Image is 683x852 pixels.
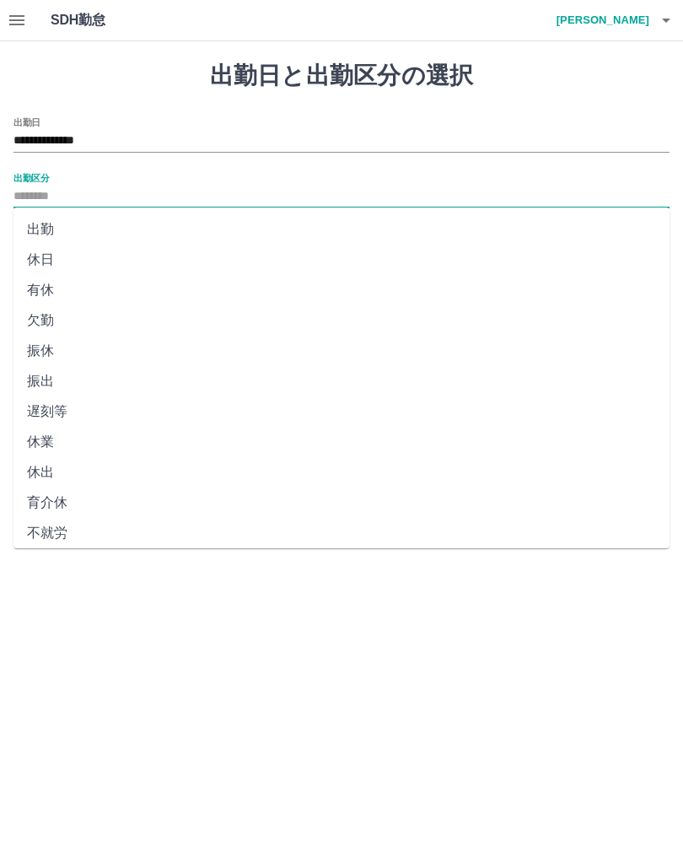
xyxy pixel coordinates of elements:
h1: 出勤日と出勤区分の選択 [13,62,670,90]
li: 振出 [13,366,670,396]
li: 休出 [13,457,670,488]
li: 休日 [13,245,670,275]
li: 育介休 [13,488,670,518]
li: 欠勤 [13,305,670,336]
li: 休業 [13,427,670,457]
li: 振休 [13,336,670,366]
li: 不就労 [13,518,670,548]
li: 有休 [13,275,670,305]
label: 出勤日 [13,116,40,128]
label: 出勤区分 [13,171,49,184]
li: 出勤 [13,214,670,245]
li: 遅刻等 [13,396,670,427]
